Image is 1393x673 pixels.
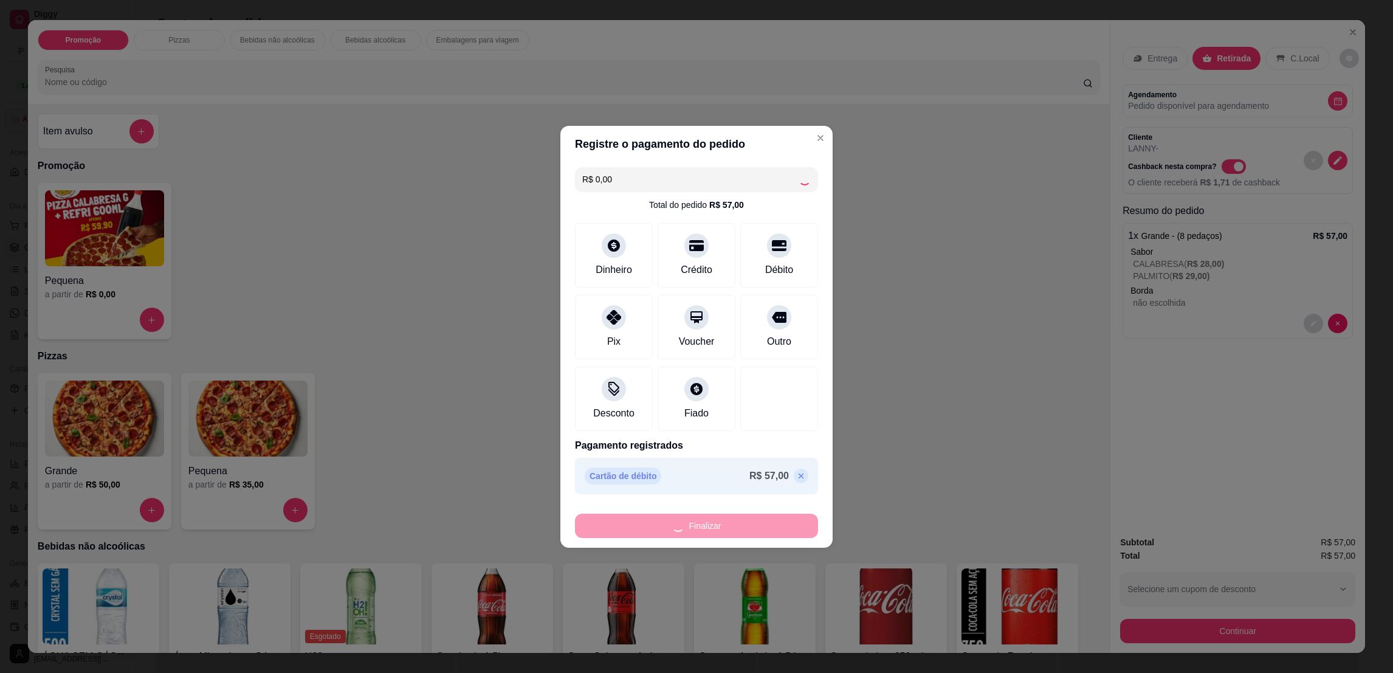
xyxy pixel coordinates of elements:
p: Cartão de débito [585,468,661,485]
div: Voucher [679,334,715,349]
div: Outro [767,334,791,349]
div: Crédito [681,263,712,277]
div: Desconto [593,406,635,421]
div: Total do pedido [649,199,744,211]
div: Loading [799,173,811,185]
header: Registre o pagamento do pedido [560,126,833,162]
div: Débito [765,263,793,277]
div: Pix [607,334,621,349]
div: R$ 57,00 [709,199,744,211]
div: Fiado [684,406,709,421]
p: Pagamento registrados [575,438,818,453]
input: Ex.: hambúrguer de cordeiro [582,167,799,192]
p: R$ 57,00 [749,469,789,483]
button: Close [811,128,830,148]
div: Dinheiro [596,263,632,277]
